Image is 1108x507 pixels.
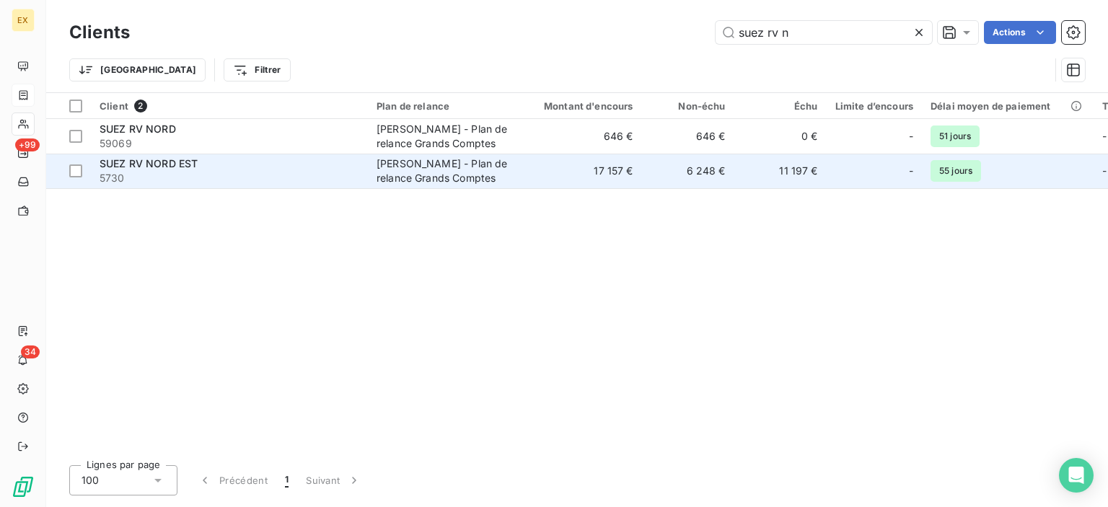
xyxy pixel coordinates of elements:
span: SUEZ RV NORD [100,123,176,135]
button: Précédent [189,465,276,495]
div: Délai moyen de paiement [931,100,1085,112]
span: 100 [82,473,99,488]
div: Plan de relance [377,100,509,112]
button: Suivant [297,465,370,495]
div: Non-échu [651,100,726,112]
td: 0 € [734,119,827,154]
div: Montant d'encours [527,100,633,112]
span: - [909,129,913,144]
input: Rechercher [716,21,932,44]
span: 2 [134,100,147,113]
button: 1 [276,465,297,495]
div: [PERSON_NAME] - Plan de relance Grands Comptes [377,122,509,151]
span: 55 jours [931,160,981,182]
div: EX [12,9,35,32]
td: 17 157 € [518,154,642,188]
span: SUEZ RV NORD EST [100,157,198,169]
span: +99 [15,138,40,151]
td: 646 € [642,119,734,154]
span: Client [100,100,128,112]
span: - [1102,164,1107,177]
span: 5730 [100,171,359,185]
img: Logo LeanPay [12,475,35,498]
td: 6 248 € [642,154,734,188]
button: [GEOGRAPHIC_DATA] [69,58,206,81]
div: Open Intercom Messenger [1059,458,1094,493]
span: - [909,164,913,178]
span: 34 [21,345,40,358]
button: Filtrer [224,58,290,81]
span: 1 [285,473,289,488]
div: Échu [743,100,818,112]
h3: Clients [69,19,130,45]
span: 59069 [100,136,359,151]
button: Actions [984,21,1056,44]
td: 646 € [518,119,642,154]
td: 11 197 € [734,154,827,188]
div: [PERSON_NAME] - Plan de relance Grands Comptes [377,156,509,185]
span: 51 jours [931,125,980,147]
div: Limite d’encours [835,100,913,112]
span: - [1102,130,1107,142]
